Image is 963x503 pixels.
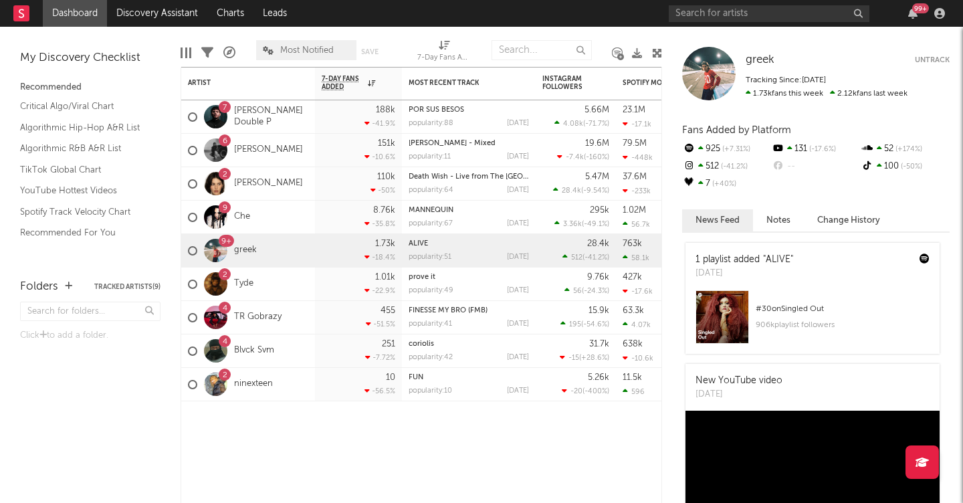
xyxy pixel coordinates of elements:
[623,106,645,114] div: 23.1M
[507,320,529,328] div: [DATE]
[382,340,395,348] div: 251
[409,106,464,114] a: POR SUS BESOS
[566,154,584,161] span: -7.4k
[623,220,650,229] div: 56.7k
[861,158,950,175] div: 100
[409,120,453,127] div: popularity: 88
[409,240,428,247] a: ALIVE
[409,173,529,181] div: Death Wish - Live from The O2 Arena
[409,387,452,395] div: popularity: 10
[507,387,529,395] div: [DATE]
[409,79,509,87] div: Most Recent Track
[409,354,453,361] div: popularity: 42
[569,321,581,328] span: 195
[234,178,303,189] a: [PERSON_NAME]
[771,140,860,158] div: 131
[409,140,496,147] a: [PERSON_NAME] - Mixed
[585,139,609,148] div: 19.6M
[181,33,191,72] div: Edit Columns
[583,187,607,195] span: -9.54 %
[554,219,609,228] div: ( )
[409,173,581,181] a: Death Wish - Live from The [GEOGRAPHIC_DATA]
[560,353,609,362] div: ( )
[409,340,434,348] a: coriolis
[581,355,607,362] span: +28.6 %
[756,301,930,317] div: # 30 on Singled Out
[364,253,395,262] div: -18.4 %
[20,80,160,96] div: Recommended
[562,187,581,195] span: 28.4k
[584,106,609,114] div: 5.66M
[623,187,651,195] div: -233k
[507,187,529,194] div: [DATE]
[20,141,147,156] a: Algorithmic R&B A&R List
[682,125,791,135] span: Fans Added by Platform
[584,288,607,295] span: -24.3 %
[746,90,907,98] span: 2.12k fans last week
[623,239,642,248] div: 763k
[364,387,395,395] div: -56.5 %
[386,373,395,382] div: 10
[507,153,529,161] div: [DATE]
[20,120,147,135] a: Algorithmic Hip-Hop A&R List
[623,206,646,215] div: 1.02M
[234,379,273,390] a: ninexteen
[590,206,609,215] div: 295k
[771,158,860,175] div: --
[409,340,529,348] div: coriolis
[915,54,950,67] button: Untrack
[585,173,609,181] div: 5.47M
[746,90,823,98] span: 1.73k fans this week
[370,186,395,195] div: -50 %
[746,54,774,66] span: greek
[409,153,451,161] div: popularity: 11
[375,273,395,282] div: 1.01k
[861,140,950,158] div: 52
[507,254,529,261] div: [DATE]
[568,355,579,362] span: -15
[366,320,395,328] div: -51.5 %
[763,255,793,264] a: "ALIVE"
[623,79,723,87] div: Spotify Monthly Listeners
[409,106,529,114] div: POR SUS BESOS
[623,273,642,282] div: 427k
[807,146,836,153] span: -17.6 %
[623,340,643,348] div: 638k
[695,253,793,267] div: 1 playlist added
[507,287,529,294] div: [DATE]
[409,140,529,147] div: Luther - Mixed
[623,287,653,296] div: -17.6k
[20,328,160,344] div: Click to add a folder.
[682,175,771,193] div: 7
[20,183,147,198] a: YouTube Hottest Videos
[570,388,582,395] span: -20
[20,163,147,177] a: TikTok Global Chart
[584,388,607,395] span: -400 %
[573,288,582,295] span: 56
[669,5,869,22] input: Search for artists
[685,290,940,354] a: #30onSingled Out906kplaylist followers
[409,254,451,261] div: popularity: 51
[20,279,58,295] div: Folders
[587,239,609,248] div: 28.4k
[682,209,753,231] button: News Feed
[563,120,583,128] span: 4.08k
[373,206,395,215] div: 8.76k
[234,245,257,256] a: greek
[507,220,529,227] div: [DATE]
[586,154,607,161] span: -160 %
[417,50,471,66] div: 7-Day Fans Added (7-Day Fans Added)
[746,76,826,84] span: Tracking Since: [DATE]
[20,225,147,240] a: Recommended For You
[746,54,774,67] a: greek
[583,321,607,328] span: -54.6 %
[409,374,529,381] div: FUN
[364,286,395,295] div: -22.9 %
[376,106,395,114] div: 188k
[322,75,364,91] span: 7-Day Fans Added
[756,317,930,333] div: 906k playlist followers
[234,211,250,223] a: Che
[409,207,529,214] div: MANNEQUIN
[409,274,529,281] div: prove it
[20,205,147,219] a: Spotify Track Velocity Chart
